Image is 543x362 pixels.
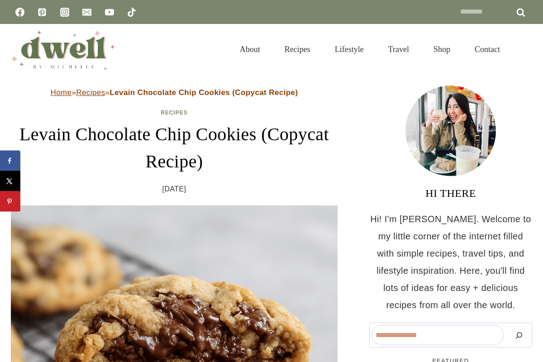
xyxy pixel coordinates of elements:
[421,33,462,65] a: Shop
[51,88,298,97] span: » »
[508,325,530,345] button: Search
[11,29,115,70] img: DWELL by michelle
[272,33,323,65] a: Recipes
[162,182,186,196] time: [DATE]
[78,3,96,21] a: Email
[323,33,376,65] a: Lifestyle
[228,33,272,65] a: About
[100,3,119,21] a: YouTube
[462,33,512,65] a: Contact
[369,210,532,314] p: Hi! I'm [PERSON_NAME]. Welcome to my little corner of the internet filled with simple recipes, tr...
[110,88,298,97] strong: Levain Chocolate Chip Cookies (Copycat Recipe)
[161,110,188,116] a: Recipes
[369,185,532,201] h3: HI THERE
[76,88,105,97] a: Recipes
[33,3,51,21] a: Pinterest
[376,33,421,65] a: Travel
[123,3,141,21] a: TikTok
[11,121,338,175] h1: Levain Chocolate Chip Cookies (Copycat Recipe)
[517,42,532,57] button: View Search Form
[11,3,29,21] a: Facebook
[228,33,512,65] nav: Primary Navigation
[56,3,74,21] a: Instagram
[51,88,72,97] a: Home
